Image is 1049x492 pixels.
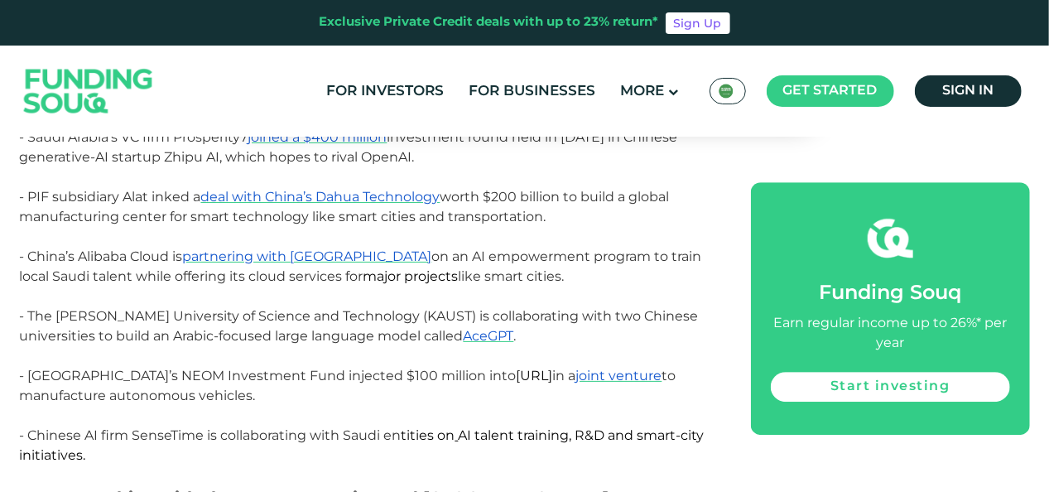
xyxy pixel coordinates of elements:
span: More [621,84,665,99]
a: Sign Up [666,12,730,34]
span: [URL] [517,368,553,383]
div: Earn regular income up to 26%* per year [771,314,1009,354]
a: Start investing [771,372,1009,402]
span: - [GEOGRAPHIC_DATA]’s NEOM Investment Fund injected $100 million into in a to manufacture autonom... [20,368,676,403]
span: - Saudi Arabia’s VC firm Prosperity7 investment round held in [DATE] in Chinese generative-AI sta... [20,129,678,165]
span: - China’s Alibaba Cloud is on an AI empowerment program to train local Saudi talent while offerin... [20,248,702,284]
a: partnering with [GEOGRAPHIC_DATA] [183,248,432,264]
span: - PIF subsidiary Alat inked a worth $200 billion to build a global manufacturing center for smart... [20,189,670,224]
a: For Investors [323,78,449,105]
a: joined a $400 million [248,129,387,145]
a: Sign in [915,75,1022,107]
span: Funding Souq [819,284,961,303]
img: Logo [7,50,170,133]
img: SA Flag [719,84,734,99]
a: joint venture [576,368,662,383]
span: - The [PERSON_NAME] University of Science and Technology (KAUST) is collaborating with two Chines... [20,308,699,344]
div: Exclusive Private Credit deals with up to 23% return* [320,13,659,32]
span: major projects [363,268,459,284]
span: Sign in [942,84,994,97]
span: tities on AI talent training, R&D and smart-city initiatives. [20,427,705,463]
a: AceGPT [464,328,514,344]
a: deal with China’s Dahua Technology [201,189,440,205]
span: - Chinese AI firm SenseTime is collaborating with Saudi en [20,427,705,463]
img: fsicon [868,215,913,261]
a: For Businesses [465,78,600,105]
span: Get started [783,84,878,97]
